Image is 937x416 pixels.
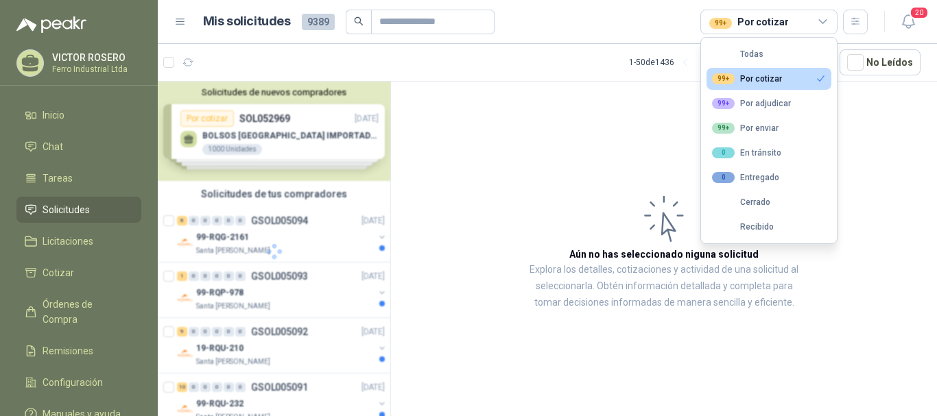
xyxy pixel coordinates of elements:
[707,43,831,65] button: Todas
[16,102,141,128] a: Inicio
[354,16,364,26] span: search
[16,16,86,33] img: Logo peakr
[16,197,141,223] a: Solicitudes
[709,14,788,29] div: Por cotizar
[707,142,831,164] button: 0En tránsito
[43,202,90,217] span: Solicitudes
[712,197,770,207] div: Cerrado
[712,73,782,84] div: Por cotizar
[302,14,335,30] span: 9389
[712,123,779,134] div: Por enviar
[707,93,831,114] button: 99+Por adjudicar
[712,147,735,158] div: 0
[43,375,103,390] span: Configuración
[840,49,921,75] button: No Leídos
[16,291,141,332] a: Órdenes de Compra
[569,247,759,262] h3: Aún no has seleccionado niguna solicitud
[43,297,128,327] span: Órdenes de Compra
[712,123,735,134] div: 99+
[43,234,93,249] span: Licitaciones
[16,369,141,395] a: Configuración
[707,167,831,188] button: 0Entregado
[712,147,781,158] div: En tránsito
[707,191,831,213] button: Cerrado
[910,6,929,19] span: 20
[16,228,141,254] a: Licitaciones
[16,165,141,191] a: Tareas
[712,49,763,59] div: Todas
[43,171,73,186] span: Tareas
[528,262,800,311] p: Explora los detalles, cotizaciones y actividad de una solicitud al seleccionarla. Obtén informaci...
[707,68,831,90] button: 99+Por cotizar
[712,172,735,183] div: 0
[707,117,831,139] button: 99+Por enviar
[629,51,718,73] div: 1 - 50 de 1436
[712,98,735,109] div: 99+
[52,65,138,73] p: Ferro Industrial Ltda
[896,10,921,34] button: 20
[43,108,64,123] span: Inicio
[709,18,732,29] div: 99+
[712,98,791,109] div: Por adjudicar
[16,260,141,286] a: Cotizar
[203,12,291,32] h1: Mis solicitudes
[712,172,779,183] div: Entregado
[16,338,141,364] a: Remisiones
[16,134,141,160] a: Chat
[43,265,74,280] span: Cotizar
[52,53,138,62] p: VICTOR ROSERO
[712,222,774,232] div: Recibido
[43,343,93,358] span: Remisiones
[707,216,831,238] button: Recibido
[43,139,63,154] span: Chat
[712,73,735,84] div: 99+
